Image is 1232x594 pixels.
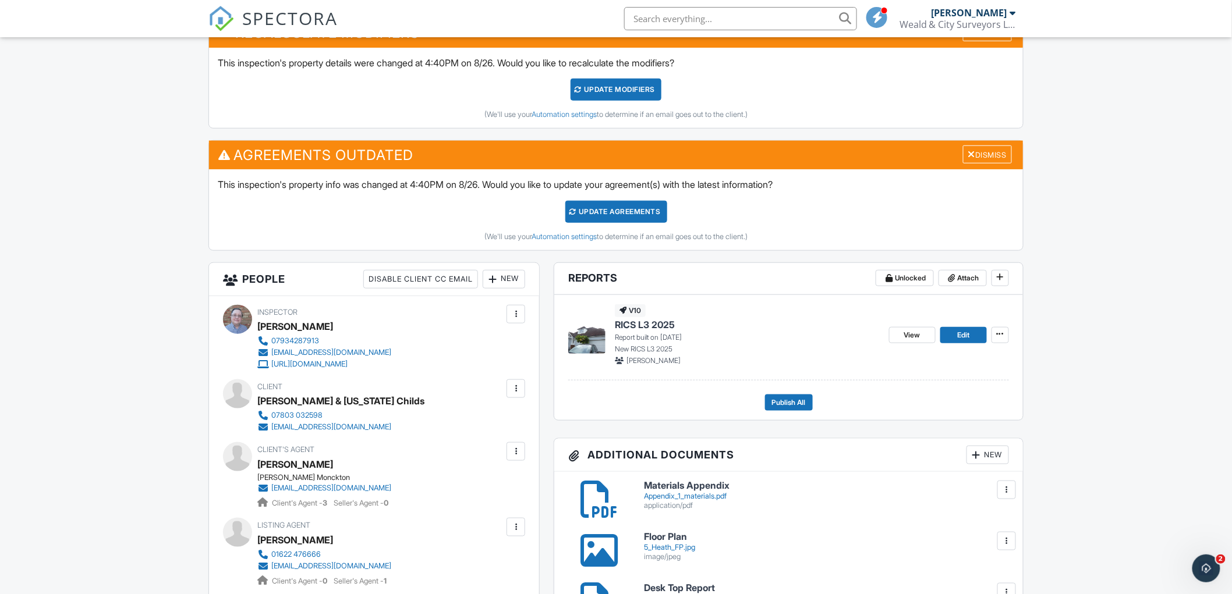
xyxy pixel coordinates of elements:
[644,481,1009,491] h6: Materials Appendix
[271,348,391,357] div: [EMAIL_ADDRESS][DOMAIN_NAME]
[644,552,1009,561] div: image/jpeg
[644,543,1009,552] div: 5_Heath_FP.jpg
[644,532,1009,561] a: Floor Plan 5_Heath_FP.jpg image/jpeg
[565,201,667,223] div: Update Agreements
[257,347,391,358] a: [EMAIL_ADDRESS][DOMAIN_NAME]
[257,456,333,473] a: [PERSON_NAME]
[272,577,329,585] span: Client's Agent -
[532,232,597,241] a: Automation settings
[644,481,1009,510] a: Materials Appendix Appendix_1_materials.pdf application/pdf
[624,7,857,30] input: Search everything...
[644,492,1009,501] div: Appendix_1_materials.pdf
[323,577,327,585] strong: 0
[334,577,387,585] span: Seller's Agent -
[963,145,1012,163] div: Dismiss
[257,560,391,572] a: [EMAIL_ADDRESS][DOMAIN_NAME]
[1192,554,1220,582] iframe: Intercom live chat
[271,550,321,559] div: 01622 476666
[257,482,391,494] a: [EMAIL_ADDRESS][DOMAIN_NAME]
[271,360,348,369] div: [URL][DOMAIN_NAME]
[257,410,415,421] a: 07803 032598
[257,521,310,529] span: Listing Agent
[209,263,539,296] h3: People
[257,318,333,335] div: [PERSON_NAME]
[271,483,391,493] div: [EMAIL_ADDRESS][DOMAIN_NAME]
[384,577,387,585] strong: 1
[218,232,1014,241] div: (We'll use your to determine if an email goes out to the client.)
[257,531,333,549] a: [PERSON_NAME]
[1216,554,1226,564] span: 2
[644,501,1009,510] div: application/pdf
[483,270,525,289] div: New
[208,16,338,40] a: SPECTORA
[257,549,391,560] a: 01622 476666
[257,445,314,454] span: Client's Agent
[209,141,1023,169] h3: Agreements Outdated
[257,358,391,370] a: [URL][DOMAIN_NAME]
[208,6,234,31] img: The Best Home Inspection Software - Spectora
[532,110,597,119] a: Automation settings
[271,422,391,432] div: [EMAIL_ADDRESS][DOMAIN_NAME]
[271,411,323,420] div: 07803 032598
[554,439,1023,472] h3: Additional Documents
[967,446,1009,464] div: New
[384,499,388,507] strong: 0
[571,79,662,101] div: UPDATE Modifiers
[242,6,338,30] span: SPECTORA
[257,473,401,482] div: [PERSON_NAME] Monckton
[209,169,1023,250] div: This inspection's property info was changed at 4:40PM on 8/26. Would you like to update your agre...
[257,308,298,316] span: Inspector
[334,499,388,507] span: Seller's Agent -
[363,270,478,289] div: Disable Client CC Email
[271,336,319,346] div: 07934287913
[257,335,391,347] a: 07934287913
[218,110,1014,119] div: (We'll use your to determine if an email goes out to the client.)
[271,561,391,571] div: [EMAIL_ADDRESS][DOMAIN_NAME]
[644,583,1009,593] h6: Desk Top Report
[900,19,1016,30] div: Weald & City Surveyors Limited
[257,382,282,391] span: Client
[932,7,1007,19] div: [PERSON_NAME]
[644,532,1009,542] h6: Floor Plan
[323,499,327,507] strong: 3
[272,499,329,507] span: Client's Agent -
[257,421,415,433] a: [EMAIL_ADDRESS][DOMAIN_NAME]
[209,48,1023,128] div: This inspection's property details were changed at 4:40PM on 8/26. Would you like to recalculate ...
[257,392,424,410] div: [PERSON_NAME] & [US_STATE] Childs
